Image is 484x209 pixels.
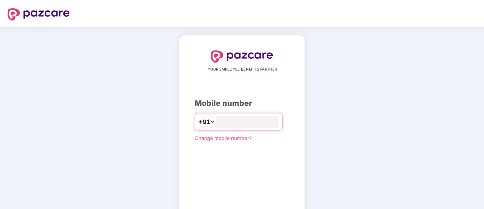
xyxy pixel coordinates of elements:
[8,8,70,20] img: logo
[210,119,215,124] span: down
[211,50,273,63] img: logo
[199,117,210,127] span: +91
[195,97,289,109] div: Mobile number
[195,135,252,141] a: Change mobile number?
[208,66,277,72] span: YOUR EMPLOYEE BENEFITS PARTNER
